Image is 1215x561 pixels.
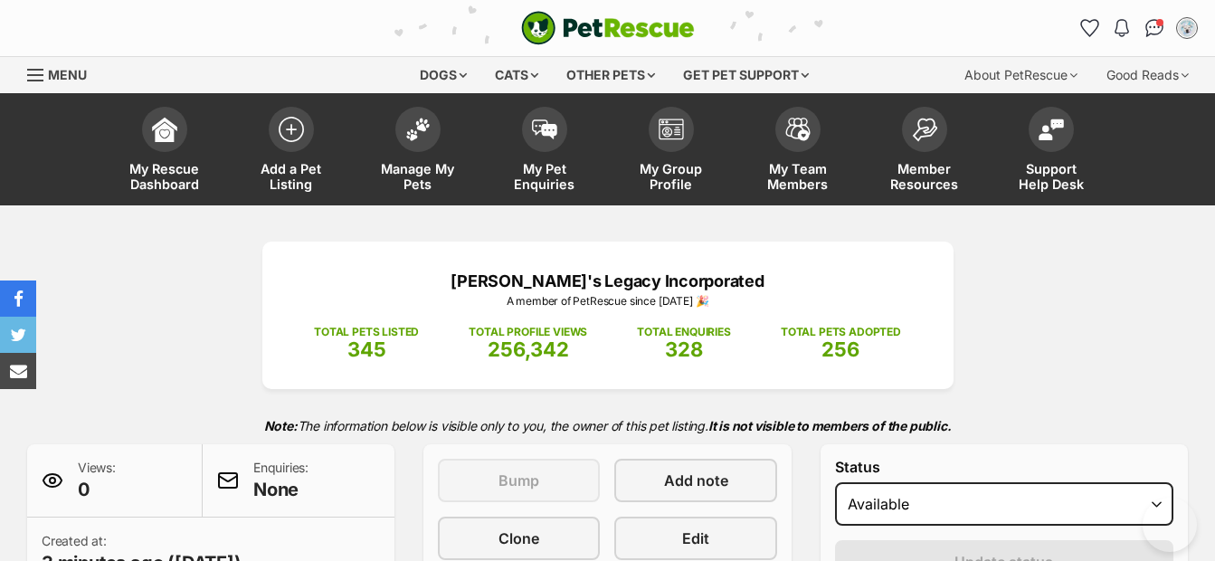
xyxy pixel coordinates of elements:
[1011,161,1092,192] span: Support Help Desk
[481,98,608,205] a: My Pet Enquiries
[708,418,952,433] strong: It is not visible to members of the public.
[469,324,587,340] p: TOTAL PROFILE VIEWS
[405,118,431,141] img: manage-my-pets-icon-02211641906a0b7f246fdf0571729dbe1e7629f14944591b6c1af311fb30b64b.svg
[438,517,600,560] a: Clone
[785,118,811,141] img: team-members-icon-5396bd8760b3fe7c0b43da4ab00e1e3bb1a5d9ba89233759b79545d2d3fc5d0d.svg
[1140,14,1169,43] a: Conversations
[554,57,668,93] div: Other pets
[631,161,712,192] span: My Group Profile
[664,470,728,491] span: Add note
[504,161,585,192] span: My Pet Enquiries
[1172,14,1201,43] button: My account
[124,161,205,192] span: My Rescue Dashboard
[101,98,228,205] a: My Rescue Dashboard
[1039,119,1064,140] img: help-desk-icon-fdf02630f3aa405de69fd3d07c3f3aa587a6932b1a1747fa1d2bba05be0121f9.svg
[659,119,684,140] img: group-profile-icon-3fa3cf56718a62981997c0bc7e787c4b2cf8bcc04b72c1350f741eb67cf2f40e.svg
[1075,14,1104,43] a: Favourites
[1143,498,1197,552] iframe: Help Scout Beacon - Open
[1075,14,1201,43] ul: Account quick links
[498,470,539,491] span: Bump
[78,477,116,502] span: 0
[665,338,703,361] span: 328
[355,98,481,205] a: Manage My Pets
[988,98,1115,205] a: Support Help Desk
[290,293,926,309] p: A member of PetRescue since [DATE] 🎉
[1107,14,1136,43] button: Notifications
[1115,19,1129,37] img: notifications-46538b983faf8c2785f20acdc204bb7945ddae34d4c08c2a6579f10ce5e182be.svg
[1178,19,1196,37] img: Bree Hodge profile pic
[608,98,735,205] a: My Group Profile
[637,324,730,340] p: TOTAL ENQUIRIES
[614,517,776,560] a: Edit
[438,459,600,502] button: Bump
[835,459,1173,475] label: Status
[781,324,901,340] p: TOTAL PETS ADOPTED
[498,528,539,549] span: Clone
[757,161,839,192] span: My Team Members
[861,98,988,205] a: Member Resources
[482,57,551,93] div: Cats
[521,11,695,45] a: PetRescue
[912,118,937,142] img: member-resources-icon-8e73f808a243e03378d46382f2149f9095a855e16c252ad45f914b54edf8863c.svg
[78,459,116,502] p: Views:
[347,338,386,361] span: 345
[253,459,308,502] p: Enquiries:
[290,269,926,293] p: [PERSON_NAME]'s Legacy Incorporated
[532,119,557,139] img: pet-enquiries-icon-7e3ad2cf08bfb03b45e93fb7055b45f3efa6380592205ae92323e6603595dc1f.svg
[253,477,308,502] span: None
[682,528,709,549] span: Edit
[488,338,569,361] span: 256,342
[821,338,859,361] span: 256
[407,57,479,93] div: Dogs
[264,418,298,433] strong: Note:
[152,117,177,142] img: dashboard-icon-eb2f2d2d3e046f16d808141f083e7271f6b2e854fb5c12c21221c1fb7104beca.svg
[251,161,332,192] span: Add a Pet Listing
[228,98,355,205] a: Add a Pet Listing
[521,11,695,45] img: logo-cat-932fe2b9b8326f06289b0f2fb663e598f794de774fb13d1741a6617ecf9a85b4.svg
[27,407,1188,444] p: The information below is visible only to you, the owner of this pet listing.
[952,57,1090,93] div: About PetRescue
[48,67,87,82] span: Menu
[1145,19,1164,37] img: chat-41dd97257d64d25036548639549fe6c8038ab92f7586957e7f3b1b290dea8141.svg
[377,161,459,192] span: Manage My Pets
[27,57,100,90] a: Menu
[735,98,861,205] a: My Team Members
[314,324,419,340] p: TOTAL PETS LISTED
[279,117,304,142] img: add-pet-listing-icon-0afa8454b4691262ce3f59096e99ab1cd57d4a30225e0717b998d2c9b9846f56.svg
[670,57,821,93] div: Get pet support
[1094,57,1201,93] div: Good Reads
[614,459,776,502] a: Add note
[884,161,965,192] span: Member Resources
